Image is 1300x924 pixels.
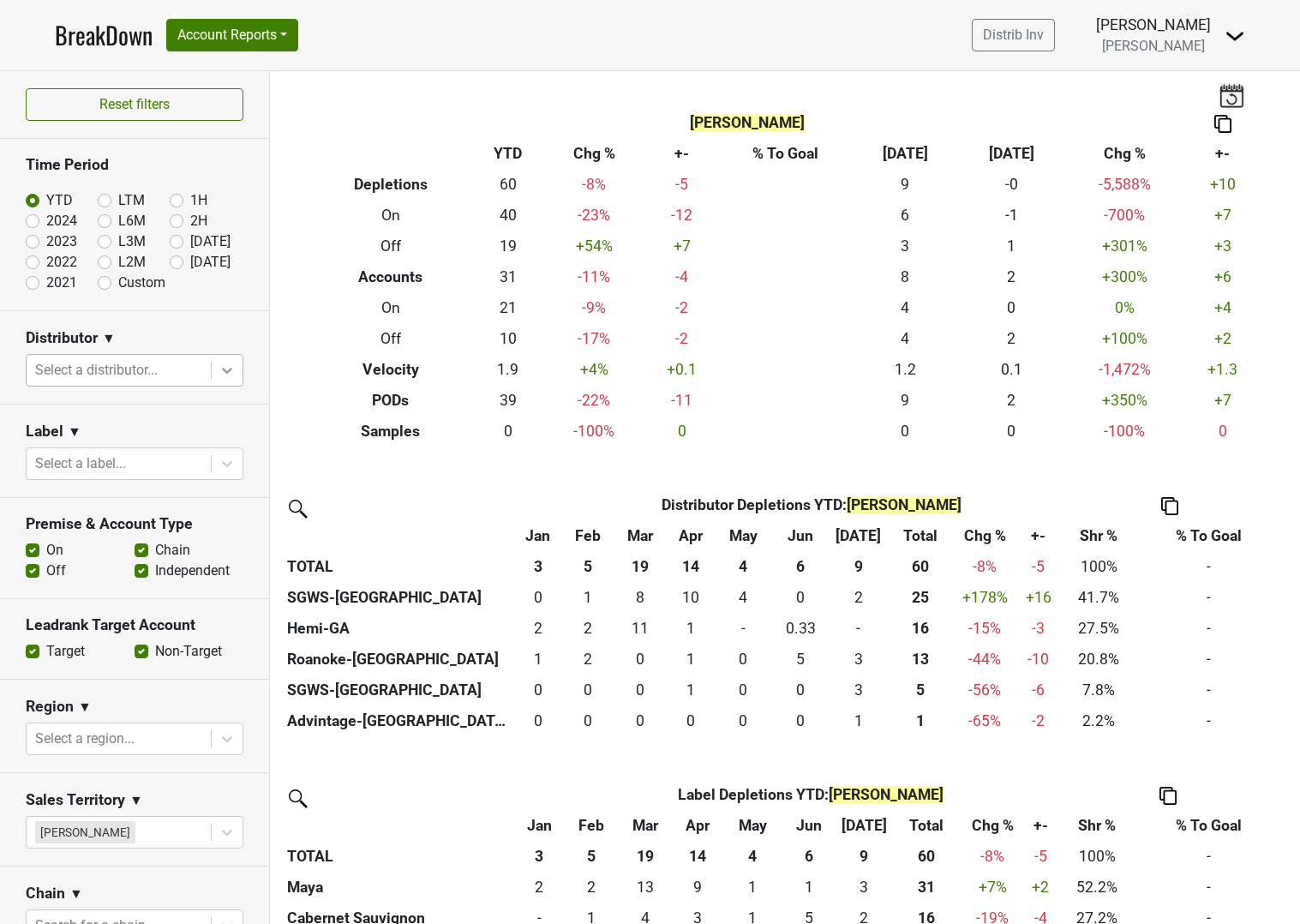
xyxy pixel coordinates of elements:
[830,582,887,613] td: 2
[852,139,958,170] th: [DATE]
[69,884,83,904] span: ▼
[1102,38,1205,54] span: [PERSON_NAME]
[1219,83,1244,107] img: last_updated_date
[852,231,958,262] td: 3
[771,644,830,675] td: 5.167
[958,323,1064,354] td: 2
[1064,416,1184,447] td: -100 %
[1161,497,1178,515] img: Copy to clipboard
[613,520,667,551] th: Mar: activate to sort column ascending
[671,617,711,639] div: 1
[472,323,545,354] td: 10
[673,841,723,872] th: 14
[46,211,77,231] label: 2024
[472,354,545,385] td: 1.9
[1021,679,1056,701] div: -6
[690,114,805,131] span: [PERSON_NAME]
[309,170,472,201] th: Depletions
[953,675,1016,705] td: -56 %
[887,705,953,736] th: 1.330
[830,675,887,705] td: 3.333
[118,231,146,252] label: L3M
[834,679,884,701] div: 3
[719,586,767,609] div: 4
[46,561,66,581] label: Off
[617,810,673,841] th: Mar: activate to sort column ascending
[771,613,830,644] td: 0.333
[720,139,852,170] th: % To Goal
[35,821,135,843] div: [PERSON_NAME]
[887,675,953,705] th: 4.666
[891,710,949,732] div: 1
[563,489,1060,520] th: Distributor Depletions YTD :
[617,872,673,903] td: 13
[1137,841,1279,872] td: -
[776,679,825,701] div: 0
[953,613,1016,644] td: -15 %
[1064,293,1184,324] td: 0 %
[118,211,146,231] label: L6M
[1064,262,1184,293] td: +300 %
[782,872,836,903] td: 1
[776,586,825,609] div: 0
[118,190,145,211] label: LTM
[834,648,884,670] div: 3
[852,323,958,354] td: 4
[667,613,715,644] td: 1
[776,648,825,670] div: 5
[644,170,719,201] td: -5
[617,710,662,732] div: 0
[1138,551,1279,582] td: -
[1060,613,1138,644] td: 27.5%
[644,231,719,262] td: +7
[961,810,1024,841] th: Chg %: activate to sort column ascending
[26,791,125,809] h3: Sales Territory
[617,617,662,639] div: 11
[961,872,1024,903] td: +7 %
[283,783,310,811] img: filter
[887,613,953,644] th: 16.499
[46,273,77,293] label: 2021
[852,416,958,447] td: 0
[715,675,771,705] td: 0
[667,705,715,736] td: 0
[283,705,512,736] th: Advintage-[GEOGRAPHIC_DATA]
[1138,520,1279,551] th: % To Goal: activate to sort column ascending
[958,416,1064,447] td: 0
[1064,354,1184,385] td: -1,472 %
[1060,520,1138,551] th: Shr %: activate to sort column ascending
[517,679,559,701] div: 0
[644,354,719,385] td: +0.1
[512,675,562,705] td: 0
[544,354,644,385] td: +4 %
[834,710,884,732] div: 1
[1060,644,1138,675] td: 20.8%
[1214,115,1231,133] img: Copy to clipboard
[1137,810,1279,841] th: % To Goal: activate to sort column ascending
[309,416,472,447] th: Samples
[958,231,1064,262] td: 1
[644,416,719,447] td: 0
[567,617,609,639] div: 2
[958,170,1064,201] td: -0
[852,262,958,293] td: 8
[544,170,644,201] td: -8 %
[1184,262,1261,293] td: +6
[1060,705,1138,736] td: 2.2%
[1184,385,1261,416] td: +7
[155,561,230,581] label: Independent
[1064,231,1184,262] td: +301 %
[852,385,958,416] td: 9
[829,786,944,803] span: [PERSON_NAME]
[1060,675,1138,705] td: 7.8%
[887,551,953,582] th: 60
[671,586,711,609] div: 10
[472,201,545,231] td: 40
[891,586,949,609] div: 25
[617,586,662,609] div: 8
[309,354,472,385] th: Velocity
[563,582,613,613] td: 1
[719,648,767,670] div: 0
[667,644,715,675] td: 1.333
[961,841,1024,872] td: -8 %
